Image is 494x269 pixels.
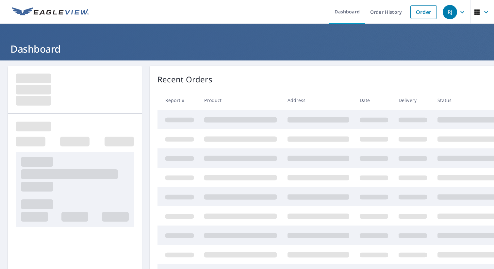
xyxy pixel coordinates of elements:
[8,42,486,56] h1: Dashboard
[157,74,212,85] p: Recent Orders
[443,5,457,19] div: RJ
[199,91,282,110] th: Product
[393,91,432,110] th: Delivery
[12,7,89,17] img: EV Logo
[354,91,393,110] th: Date
[157,91,199,110] th: Report #
[410,5,437,19] a: Order
[282,91,354,110] th: Address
